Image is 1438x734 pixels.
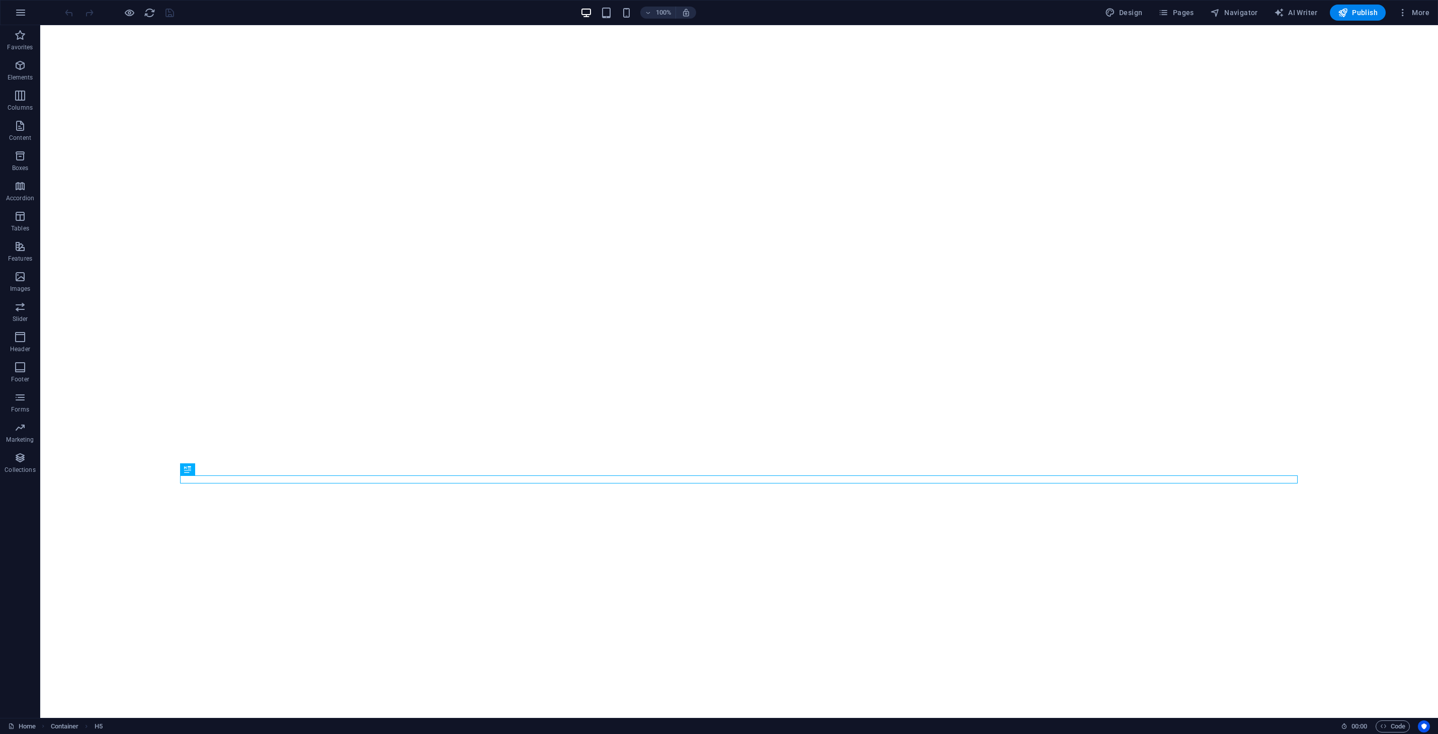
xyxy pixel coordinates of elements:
[1380,720,1405,732] span: Code
[11,405,29,414] p: Forms
[123,7,135,19] button: Click here to leave preview mode and continue editing
[1338,8,1378,18] span: Publish
[1101,5,1147,21] div: Design (Ctrl+Alt+Y)
[95,720,103,732] span: Click to select. Double-click to edit
[1359,722,1360,730] span: :
[1418,720,1430,732] button: Usercentrics
[655,7,671,19] h6: 100%
[1274,8,1318,18] span: AI Writer
[1376,720,1410,732] button: Code
[11,224,29,232] p: Tables
[1351,720,1367,732] span: 00 00
[1398,8,1429,18] span: More
[1270,5,1322,21] button: AI Writer
[1154,5,1198,21] button: Pages
[7,43,33,51] p: Favorites
[9,134,31,142] p: Content
[10,285,31,293] p: Images
[1210,8,1258,18] span: Navigator
[6,436,34,444] p: Marketing
[144,7,155,19] i: Reload page
[682,8,691,17] i: On resize automatically adjust zoom level to fit chosen device.
[1330,5,1386,21] button: Publish
[51,720,103,732] nav: breadcrumb
[1158,8,1194,18] span: Pages
[8,73,33,81] p: Elements
[8,720,36,732] a: Click to cancel selection. Double-click to open Pages
[5,466,35,474] p: Collections
[1341,720,1368,732] h6: Session time
[143,7,155,19] button: reload
[1394,5,1433,21] button: More
[1105,8,1143,18] span: Design
[8,255,32,263] p: Features
[1206,5,1262,21] button: Navigator
[11,375,29,383] p: Footer
[10,345,30,353] p: Header
[640,7,676,19] button: 100%
[6,194,34,202] p: Accordion
[13,315,28,323] p: Slider
[1101,5,1147,21] button: Design
[8,104,33,112] p: Columns
[12,164,29,172] p: Boxes
[51,720,79,732] span: Click to select. Double-click to edit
